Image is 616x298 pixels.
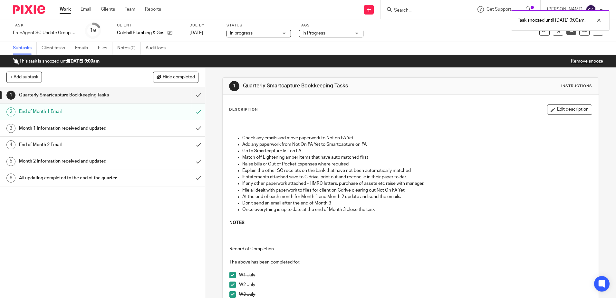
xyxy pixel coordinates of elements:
[19,107,130,116] h1: End of Month 1 Email
[571,59,603,64] a: Remove snooze
[81,6,91,13] a: Email
[153,72,198,83] button: Hide completed
[146,42,170,55] a: Audit logs
[242,161,592,167] p: Raise bills or Out of Pocket Expenses where required
[19,156,130,166] h1: Month 2 Information received and updated
[242,187,592,194] p: File all dealt with paperwork to files for client on Gdrive clearing out Not On FA Yet
[6,140,15,149] div: 4
[75,42,93,55] a: Emails
[303,31,325,35] span: In Progress
[6,107,15,116] div: 2
[69,59,100,64] b: [DATE] 9:00am
[163,75,195,80] span: Hide completed
[230,31,253,35] span: In progress
[6,174,15,183] div: 6
[299,23,363,28] label: Tags
[242,141,592,148] p: Add any paperwork from Not On FA Yet to Smartcapture on FA
[561,84,592,89] div: Instructions
[145,6,161,13] a: Reports
[6,157,15,166] div: 5
[6,124,15,133] div: 3
[229,259,592,265] p: The above has been completed for:
[101,6,115,13] a: Clients
[242,135,592,141] p: Check any emails and move paperwork to Not on FA Yet
[125,6,135,13] a: Team
[98,42,112,55] a: Files
[518,17,585,24] p: Task snoozed until [DATE] 9:00am.
[242,174,592,180] p: If statements attached save to G drive, print out and reconcile in their paper folder.
[19,90,130,100] h1: Quarterly Smartcapture Bookkeeping Tasks
[242,148,592,154] p: Go to Smartcapture list on FA
[189,23,218,28] label: Due by
[242,200,592,206] p: Don't send an email after the end of Month 3
[117,42,141,55] a: Notes (0)
[19,140,130,150] h1: End of Month 2 Email
[6,91,15,100] div: 1
[189,31,203,35] span: [DATE]
[239,291,592,298] p: W3 July
[242,167,592,174] p: Explain the other SC receipts on the bank that have not been automatically matched
[13,23,77,28] label: Task
[13,30,77,36] div: FreeAgent SC Update Group 1 - [DATE] - [DATE]
[239,282,592,288] p: W2 July
[13,30,77,36] div: FreeAgent SC Update Group 1 - July - September, 2025
[13,58,100,65] p: This task is snoozed until
[13,5,45,14] img: Pixie
[117,23,181,28] label: Client
[229,246,592,252] p: Record of Completion
[586,5,596,15] img: svg%3E
[229,221,245,225] strong: NOTES
[6,72,42,83] button: + Add subtask
[242,206,592,213] p: Once everything is up to date at the end of Month 3 close the task
[226,23,291,28] label: Status
[117,30,164,36] p: Colehill Plumbing & Gas
[547,104,592,115] button: Edit description
[242,154,592,161] p: Match off Lightening amber items that have auto matched first
[93,29,96,33] small: /6
[243,83,424,89] h1: Quarterly Smartcapture Bookkeeping Tasks
[90,27,96,34] div: 1
[229,81,239,91] div: 1
[229,107,258,112] p: Description
[239,272,592,278] p: W1 July
[19,124,130,133] h1: Month 1 Information received and updated
[42,42,70,55] a: Client tasks
[60,6,71,13] a: Work
[19,173,130,183] h1: All updating completed to the end of the quarter
[13,42,37,55] a: Subtasks
[242,194,592,200] p: At the end of each month for Month 1 and Month 2 update and send the emails.
[242,180,592,187] p: If any other paperwork attached - HMRC letters, purchase of assets etc raise with manager.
